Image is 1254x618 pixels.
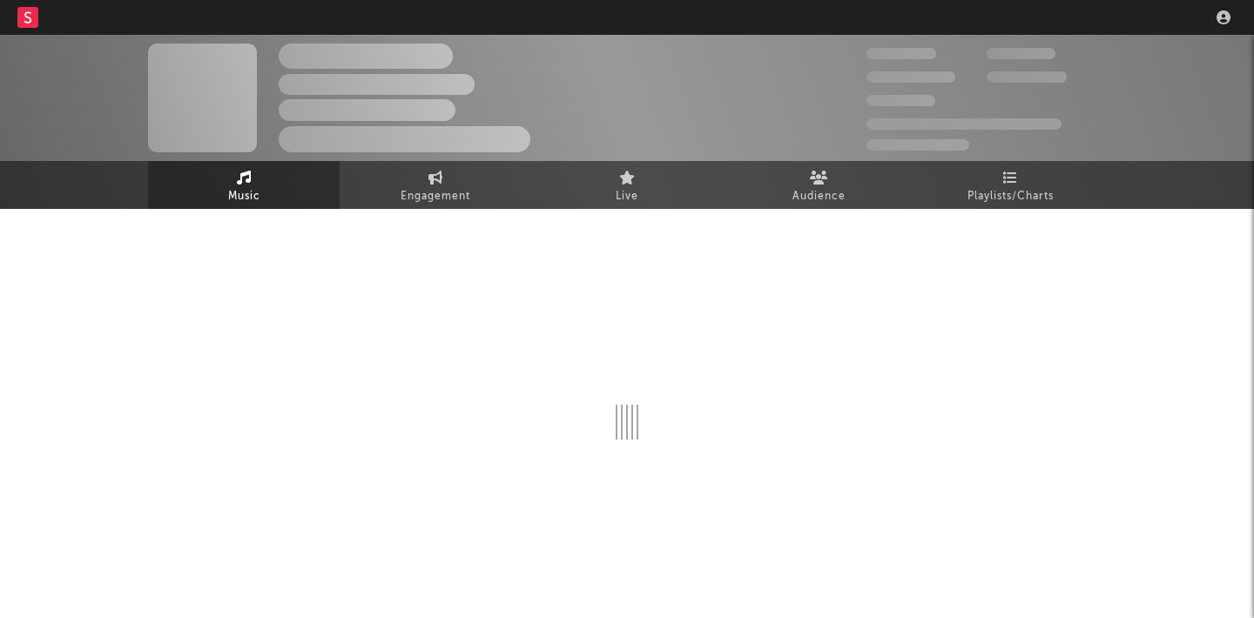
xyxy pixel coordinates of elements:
span: Playlists/Charts [967,186,1054,207]
span: Music [228,186,260,207]
span: 300,000 [866,48,936,59]
span: 100,000 [866,95,935,106]
a: Live [531,161,723,209]
a: Audience [723,161,914,209]
span: 50,000,000 Monthly Listeners [866,118,1062,130]
span: 50,000,000 [866,71,955,83]
span: 100,000 [987,48,1055,59]
span: 1,000,000 [987,71,1067,83]
a: Engagement [340,161,531,209]
a: Playlists/Charts [914,161,1106,209]
span: Jump Score: 85.0 [866,139,969,151]
span: Audience [792,186,846,207]
span: Live [616,186,638,207]
span: Engagement [401,186,470,207]
a: Music [148,161,340,209]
